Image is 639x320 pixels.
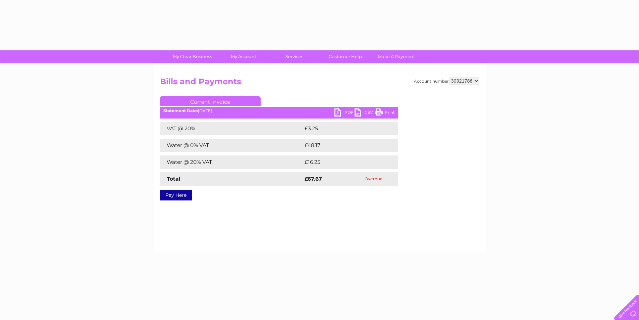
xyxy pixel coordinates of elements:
[167,176,180,182] strong: Total
[334,108,355,118] a: PDF
[318,50,373,63] a: Customer Help
[216,50,271,63] a: My Account
[163,108,198,113] b: Statement Date:
[303,155,384,169] td: £16.25
[160,108,398,113] div: [DATE]
[160,190,192,200] a: Pay Here
[375,108,395,118] a: Print
[160,155,303,169] td: Water @ 20% VAT
[305,176,322,182] strong: £67.67
[165,50,220,63] a: My Clear Business
[267,50,322,63] a: Services
[160,77,479,90] h2: Bills and Payments
[303,139,384,152] td: £48.17
[160,122,303,135] td: VAT @ 20%
[160,139,303,152] td: Water @ 0% VAT
[369,50,424,63] a: Make A Payment
[350,172,398,186] td: Overdue
[414,77,479,85] div: Account number
[303,122,382,135] td: £3.25
[160,96,261,106] a: Current Invoice
[355,108,375,118] a: CSV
